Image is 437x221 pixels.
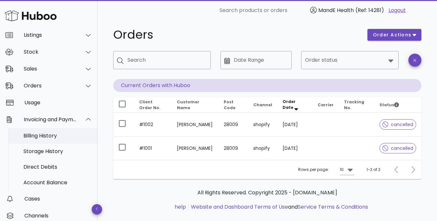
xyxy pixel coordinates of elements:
[23,164,92,170] div: Direct Debits
[218,97,248,113] th: Post Code
[339,97,375,113] th: Tracking No.
[318,102,334,108] span: Carrier
[24,49,77,55] div: Stock
[298,160,354,179] div: Rows per page:
[389,6,406,14] a: Logout
[175,203,186,211] a: help
[248,97,277,113] th: Channel
[24,213,92,219] div: Channels
[355,6,384,14] span: (Ref: 14281)
[374,97,421,113] th: Status
[24,32,77,38] div: Listings
[224,99,235,110] span: Post Code
[253,102,272,108] span: Channel
[134,136,172,160] td: #1001
[113,79,421,92] p: Current Orders with Huboo
[23,133,92,139] div: Billing History
[24,99,92,106] div: Usage
[373,32,412,38] span: order actions
[24,66,77,72] div: Sales
[248,136,277,160] td: shopify
[367,29,421,41] button: order actions
[301,51,399,69] div: Order status
[172,136,218,160] td: [PERSON_NAME]
[277,113,312,136] td: [DATE]
[218,113,248,136] td: 28009
[366,167,380,173] div: 1-2 of 2
[340,164,354,175] div: 10Rows per page:
[248,113,277,136] td: shopify
[218,136,248,160] td: 28009
[298,203,368,211] a: Service Terms & Conditions
[134,97,172,113] th: Client Order No.
[172,97,218,113] th: Customer Name
[113,29,360,41] h1: Orders
[172,113,218,136] td: [PERSON_NAME]
[24,116,77,123] div: Invoicing and Payments
[191,203,288,211] a: Website and Dashboard Terms of Use
[318,6,354,14] span: MandE Health
[23,179,92,186] div: Account Balance
[23,148,92,154] div: Storage History
[379,102,399,108] span: Status
[24,83,77,89] div: Orders
[5,9,57,23] img: Huboo Logo
[277,97,312,113] th: Order Date: Sorted descending. Activate to remove sorting.
[283,99,296,110] span: Order Date
[134,113,172,136] td: #1002
[24,196,92,202] div: Cases
[177,99,199,110] span: Customer Name
[189,203,368,211] li: and
[277,136,312,160] td: [DATE]
[344,99,364,110] span: Tracking No.
[382,146,413,150] span: cancelled
[340,167,344,173] div: 10
[382,122,413,127] span: cancelled
[118,189,416,197] p: All Rights Reserved. Copyright 2025 - [DOMAIN_NAME]
[312,97,339,113] th: Carrier
[139,99,161,110] span: Client Order No.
